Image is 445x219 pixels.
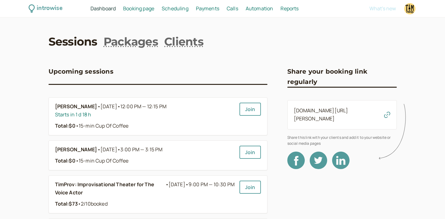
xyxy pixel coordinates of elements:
span: What's new [369,5,396,12]
span: • [76,157,79,164]
a: Sessions [49,34,97,49]
a: Packages [104,34,158,49]
span: Automation [246,5,273,12]
span: Share this link with your clients and add it to your website or social media pages [287,134,397,147]
a: [PERSON_NAME]•[DATE]•3:00 PM — 3:15 PMTotal:$0•15-min Cup Of Coffee [55,146,234,165]
a: Automation [246,5,273,13]
span: 3:00 PM — 3:15 PM [120,146,163,153]
span: 2 / 10 booked [78,200,108,207]
span: • [117,146,120,153]
div: Starts in 1 d 18 h [55,111,234,119]
b: TimProv: Improvisational Theater for The Voice Actor [55,181,165,197]
span: • [76,122,79,129]
strong: Total: $0 [55,122,76,129]
span: • [185,181,188,188]
span: • [165,181,169,197]
a: Account [403,2,416,15]
a: TimProv: Improvisational Theater for The Voice Actor•[DATE]•9:00 PM — 10:30 PMTotal:$73•2/10booked [55,181,234,208]
a: [DOMAIN_NAME][URL][PERSON_NAME] [294,107,348,122]
a: Calls [227,5,238,13]
a: Join [239,181,261,194]
button: What's new [369,6,396,11]
span: [DATE] [100,146,163,154]
a: Join [239,103,261,116]
b: [PERSON_NAME] [55,146,97,154]
span: [DATE] [169,181,234,197]
span: [DATE] [100,103,166,111]
a: [PERSON_NAME]•[DATE]•12:00 PM — 12:15 PMStarts in 1 d 18 hTotal:$0•15-min Cup Of Coffee [55,103,234,130]
h3: Share your booking link regularly [287,66,397,87]
a: Scheduling [162,5,188,13]
span: 15-min Cup Of Coffee [76,157,128,164]
span: Reports [280,5,299,12]
span: • [97,146,100,154]
h3: Upcoming sessions [49,66,114,76]
div: introwise [37,4,62,13]
a: Clients [164,34,203,49]
span: Dashboard [90,5,116,12]
span: 15-min Cup Of Coffee [76,122,128,129]
span: Payments [196,5,219,12]
span: Scheduling [162,5,188,12]
span: Booking page [123,5,154,12]
a: introwise [29,4,63,13]
span: 12:00 PM — 12:15 PM [120,103,166,110]
span: Calls [227,5,238,12]
span: • [117,103,120,110]
a: Dashboard [90,5,116,13]
strong: Total: $73 [55,200,78,207]
b: [PERSON_NAME] [55,103,97,111]
a: Join [239,146,261,159]
a: Reports [280,5,299,13]
a: Booking page [123,5,154,13]
span: • [78,200,81,207]
a: Payments [196,5,219,13]
span: 9:00 PM — 10:30 PM [188,181,234,188]
span: • [97,103,100,111]
strong: Total: $0 [55,157,76,164]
